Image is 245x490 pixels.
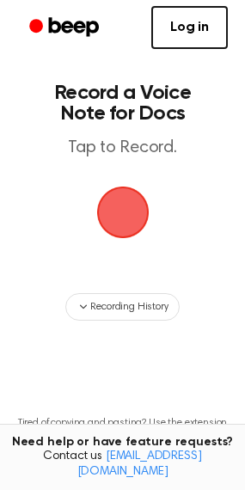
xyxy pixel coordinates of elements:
button: Recording History [65,293,179,321]
a: Log in [151,6,228,49]
p: Tired of copying and pasting? Use the extension to automatically insert your recordings. [14,417,231,443]
span: Recording History [90,299,168,315]
a: [EMAIL_ADDRESS][DOMAIN_NAME] [77,450,202,478]
a: Beep [17,11,114,45]
p: Tap to Record. [31,138,214,159]
h1: Record a Voice Note for Docs [31,83,214,124]
span: Contact us [10,450,235,480]
img: Beep Logo [97,187,149,238]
